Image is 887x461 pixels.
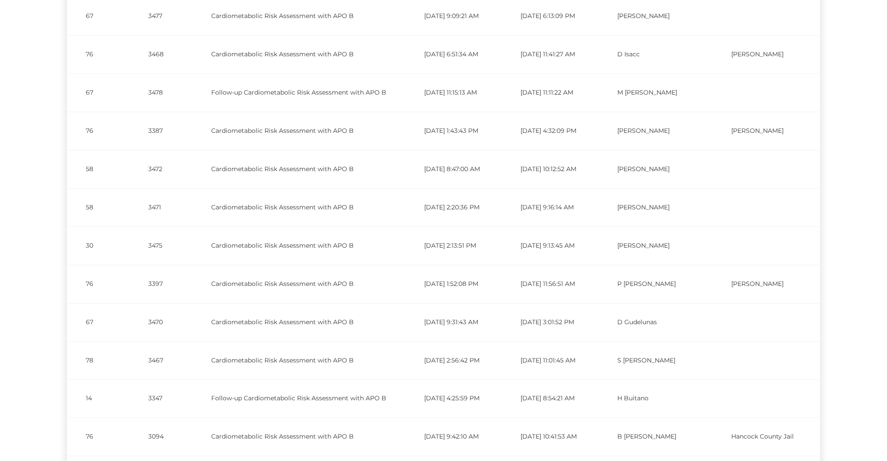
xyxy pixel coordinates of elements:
td: Follow-up Cardiometabolic Risk Assessment with APO B [192,73,405,112]
td: [DATE] 9:13:45 AM [502,227,598,265]
td: P [PERSON_NAME] [598,265,712,303]
td: 58 [67,150,129,188]
td: Cardiometabolic Risk Assessment with APO B [192,112,405,150]
td: [DATE] 11:11:22 AM [502,73,598,112]
td: [DATE] 11:41:27 AM [502,35,598,73]
td: [PERSON_NAME] [598,112,712,150]
td: 3387 [129,112,192,150]
td: S [PERSON_NAME] [598,341,712,380]
td: Cardiometabolic Risk Assessment with APO B [192,341,405,380]
td: [DATE] 11:15:13 AM [405,73,502,112]
td: 3467 [129,341,192,380]
td: [DATE] 8:47:00 AM [405,150,502,188]
span: [PERSON_NAME] [731,280,784,288]
td: [DATE] 9:16:14 AM [502,188,598,227]
td: Cardiometabolic Risk Assessment with APO B [192,188,405,227]
td: 3347 [129,379,192,417]
td: 3478 [129,73,192,112]
td: [DATE] 11:01:45 AM [502,341,598,380]
td: 76 [67,112,129,150]
td: [DATE] 8:54:21 AM [502,379,598,417]
td: Cardiometabolic Risk Assessment with APO B [192,265,405,303]
td: 3094 [129,417,192,456]
td: [DATE] 2:20:36 PM [405,188,502,227]
td: 3468 [129,35,192,73]
td: 3470 [129,303,192,341]
td: [DATE] 10:41:53 AM [502,417,598,456]
td: 67 [67,303,129,341]
td: [DATE] 11:56:51 AM [502,265,598,303]
td: Cardiometabolic Risk Assessment with APO B [192,303,405,341]
td: [DATE] 2:56:42 PM [405,341,502,380]
td: Cardiometabolic Risk Assessment with APO B [192,417,405,456]
td: 3475 [129,227,192,265]
td: 76 [67,265,129,303]
td: 78 [67,341,129,380]
td: 30 [67,227,129,265]
td: 3471 [129,188,192,227]
td: [DATE] 2:13:51 PM [405,227,502,265]
td: 3397 [129,265,192,303]
td: D Gudelunas [598,303,712,341]
td: Cardiometabolic Risk Assessment with APO B [192,227,405,265]
td: [DATE] 1:43:43 PM [405,112,502,150]
td: 3472 [129,150,192,188]
td: [DATE] 1:52:08 PM [405,265,502,303]
span: Hancock County Jail [731,432,794,440]
td: M [PERSON_NAME] [598,73,712,112]
td: [DATE] 4:32:09 PM [502,112,598,150]
td: [DATE] 10:12:52 AM [502,150,598,188]
td: 58 [67,188,129,227]
td: [DATE] 6:51:34 AM [405,35,502,73]
td: Cardiometabolic Risk Assessment with APO B [192,150,405,188]
td: [PERSON_NAME] [598,188,712,227]
td: [PERSON_NAME] [598,150,712,188]
td: 67 [67,73,129,112]
td: [DATE] 4:25:59 PM [405,379,502,417]
td: [DATE] 3:01:52 PM [502,303,598,341]
span: [PERSON_NAME] [731,127,784,135]
td: B [PERSON_NAME] [598,417,712,456]
td: Cardiometabolic Risk Assessment with APO B [192,35,405,73]
td: Follow-up Cardiometabolic Risk Assessment with APO B [192,379,405,417]
td: H Buitano [598,379,712,417]
td: 76 [67,417,129,456]
td: [DATE] 9:31:43 AM [405,303,502,341]
td: [PERSON_NAME] [598,227,712,265]
td: 76 [67,35,129,73]
td: 14 [67,379,129,417]
td: D Isacc [598,35,712,73]
span: [PERSON_NAME] [731,50,784,58]
td: [DATE] 9:42:10 AM [405,417,502,456]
